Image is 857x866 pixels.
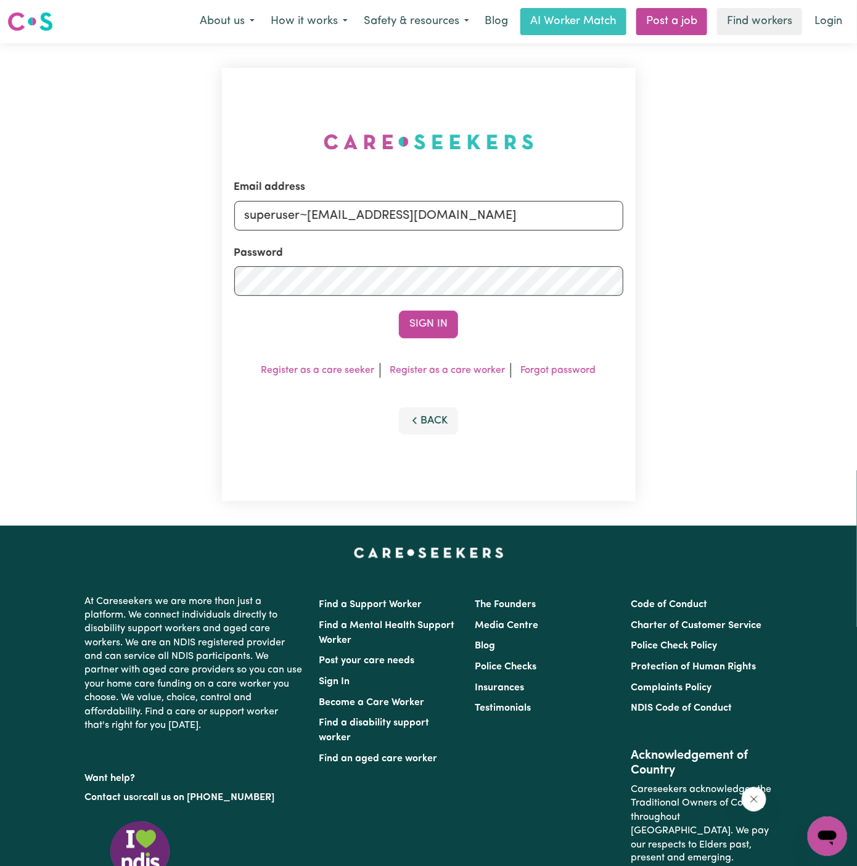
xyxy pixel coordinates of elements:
a: Careseekers logo [7,7,53,36]
label: Password [234,245,284,261]
p: or [84,786,304,809]
a: Register as a care seeker [261,366,375,375]
a: Post your care needs [319,656,414,666]
a: call us on [PHONE_NUMBER] [142,793,274,803]
a: Complaints Policy [631,683,712,693]
button: Back [399,407,458,435]
a: Register as a care worker [390,366,506,375]
a: Forgot password [521,366,596,375]
button: About us [192,9,263,35]
a: Contact us [84,793,133,803]
p: Want help? [84,767,304,785]
iframe: Button to launch messaging window [808,817,847,856]
a: Sign In [319,677,350,687]
a: Charter of Customer Service [631,621,762,631]
a: Insurances [475,683,524,693]
a: Police Check Policy [631,641,718,651]
iframe: Close message [742,787,766,812]
a: Login [807,8,850,35]
a: AI Worker Match [520,8,626,35]
a: NDIS Code of Conduct [631,703,732,713]
a: Testimonials [475,703,531,713]
a: Blog [477,8,515,35]
a: Post a job [636,8,707,35]
label: Email address [234,179,306,195]
a: Protection of Human Rights [631,662,757,672]
p: At Careseekers we are more than just a platform. We connect individuals directly to disability su... [84,590,304,738]
h2: Acknowledgement of Country [631,748,773,778]
button: Safety & resources [356,9,477,35]
input: Email address [234,201,623,231]
button: Sign In [399,311,458,338]
a: The Founders [475,600,536,610]
a: Find an aged care worker [319,754,437,764]
a: Police Checks [475,662,536,672]
a: Become a Care Worker [319,698,424,708]
span: Need any help? [7,9,75,18]
img: Careseekers logo [7,10,53,33]
a: Find a disability support worker [319,718,429,743]
a: Media Centre [475,621,538,631]
button: How it works [263,9,356,35]
a: Blog [475,641,495,651]
a: Find a Mental Health Support Worker [319,621,454,645]
a: Find workers [717,8,802,35]
a: Code of Conduct [631,600,708,610]
a: Find a Support Worker [319,600,422,610]
a: Careseekers home page [354,548,504,558]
